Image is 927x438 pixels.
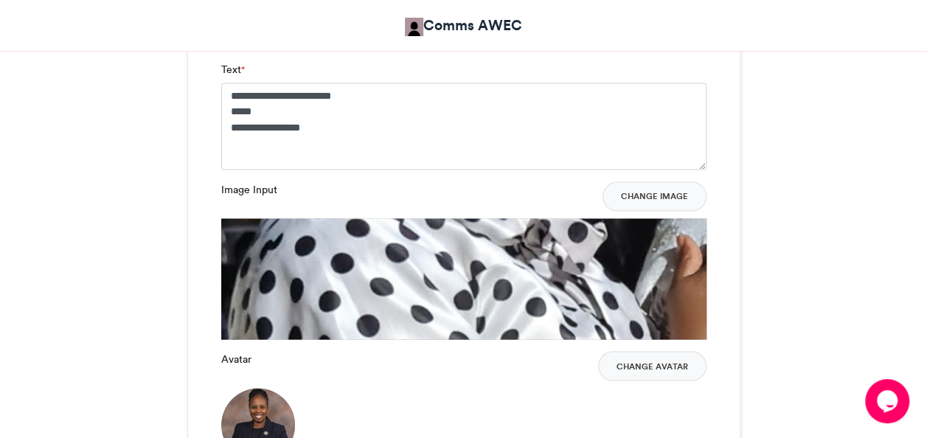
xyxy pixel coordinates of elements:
[221,351,251,366] label: Avatar
[405,15,522,36] a: Comms AWEC
[603,181,706,211] button: Change Image
[865,379,912,423] iframe: chat widget
[221,181,277,197] label: Image Input
[598,351,706,380] button: Change Avatar
[405,18,423,36] img: Comms AWEC
[221,61,245,77] label: Text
